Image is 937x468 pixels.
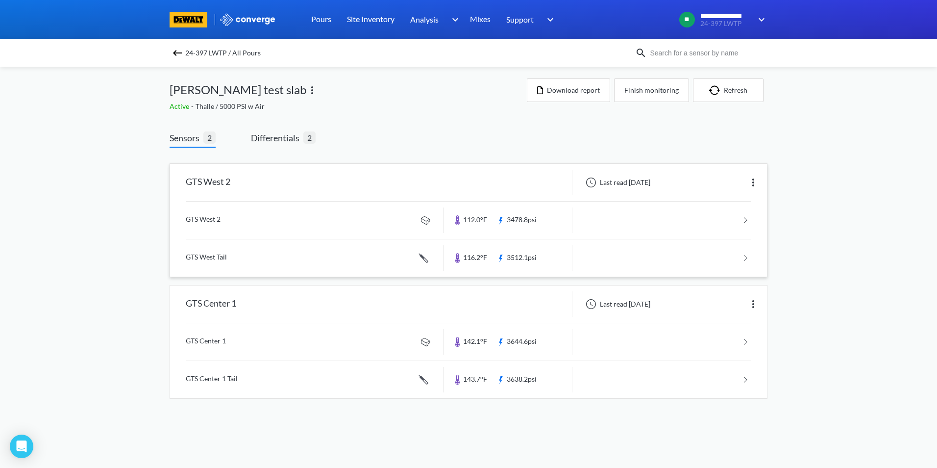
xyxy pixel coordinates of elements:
[747,298,759,310] img: more.svg
[693,78,764,102] button: Refresh
[185,46,261,60] span: 24-397 LWTP / All Pours
[219,13,276,26] img: logo_ewhite.svg
[170,80,306,99] span: [PERSON_NAME] test slab
[747,177,759,188] img: more.svg
[752,14,767,26] img: downArrow.svg
[191,102,196,110] span: -
[303,131,316,144] span: 2
[172,47,183,59] img: backspace.svg
[170,101,527,112] div: Thalle / 5000 PSI w Air
[580,298,653,310] div: Last read [DATE]
[170,12,219,27] a: branding logo
[251,131,303,145] span: Differentials
[635,47,647,59] img: icon-search.svg
[506,13,534,26] span: Support
[647,48,765,58] input: Search for a sensor by name
[537,86,543,94] img: icon-file.svg
[170,131,203,145] span: Sensors
[170,102,191,110] span: Active
[614,78,689,102] button: Finish monitoring
[306,84,318,96] img: more.svg
[410,13,439,26] span: Analysis
[186,170,230,195] div: GTS West 2
[445,14,461,26] img: downArrow.svg
[170,12,207,27] img: branding logo
[10,435,33,458] div: Open Intercom Messenger
[580,177,653,188] div: Last read [DATE]
[203,131,216,144] span: 2
[186,291,236,317] div: GTS Center 1
[700,20,752,27] span: 24-397 LWTP
[527,78,610,102] button: Download report
[709,85,724,95] img: icon-refresh.svg
[541,14,556,26] img: downArrow.svg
